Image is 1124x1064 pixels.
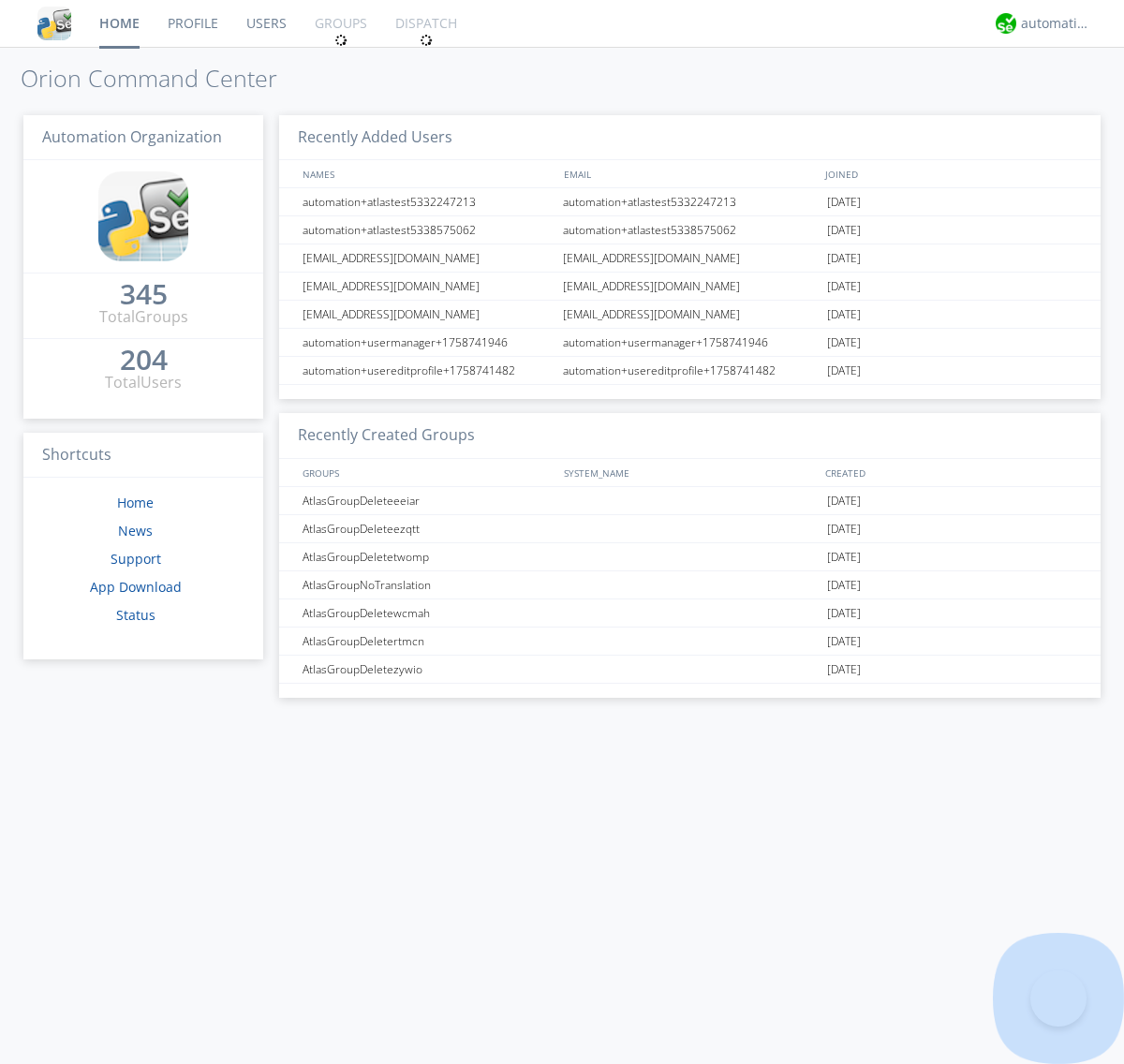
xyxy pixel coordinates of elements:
div: EMAIL [559,160,821,187]
div: 345 [120,285,168,303]
span: [DATE] [827,329,861,357]
div: [EMAIL_ADDRESS][DOMAIN_NAME] [298,273,557,300]
a: [EMAIL_ADDRESS][DOMAIN_NAME][EMAIL_ADDRESS][DOMAIN_NAME][DATE] [279,244,1101,273]
div: [EMAIL_ADDRESS][DOMAIN_NAME] [558,273,822,300]
a: [EMAIL_ADDRESS][DOMAIN_NAME][EMAIL_ADDRESS][DOMAIN_NAME][DATE] [279,301,1101,329]
div: automation+atlastest5332247213 [558,188,822,215]
div: automation+usermanager+1758741946 [558,329,822,356]
div: CREATED [821,459,1083,486]
div: AtlasGroupDeletetwomp [298,543,557,570]
span: [DATE] [827,244,861,273]
a: Home [117,494,154,511]
div: [EMAIL_ADDRESS][DOMAIN_NAME] [558,244,822,272]
div: automation+atlastest5338575062 [298,216,557,244]
img: spin.svg [334,34,348,47]
h3: Recently Added Users [279,115,1101,161]
a: News [118,522,153,539]
div: 204 [120,350,168,369]
a: 204 [120,350,168,372]
span: [DATE] [827,216,861,244]
div: Total Users [105,372,182,393]
span: [DATE] [827,543,861,571]
div: AtlasGroupDeletewcmah [298,599,557,627]
iframe: Toggle Customer Support [1030,970,1087,1027]
a: AtlasGroupDeletezywio[DATE] [279,656,1101,684]
span: [DATE] [827,301,861,329]
a: [EMAIL_ADDRESS][DOMAIN_NAME][EMAIL_ADDRESS][DOMAIN_NAME][DATE] [279,273,1101,301]
div: automation+usereditprofile+1758741482 [298,357,557,384]
div: [EMAIL_ADDRESS][DOMAIN_NAME] [298,244,557,272]
a: 345 [120,285,168,306]
a: automation+usermanager+1758741946automation+usermanager+1758741946[DATE] [279,329,1101,357]
a: Status [116,606,155,624]
a: automation+usereditprofile+1758741482automation+usereditprofile+1758741482[DATE] [279,357,1101,385]
div: SYSTEM_NAME [559,459,821,486]
div: automation+atlas [1021,14,1091,33]
a: AtlasGroupNoTranslation[DATE] [279,571,1101,599]
h3: Recently Created Groups [279,413,1101,459]
a: AtlasGroupDeleteeeiar[DATE] [279,487,1101,515]
div: [EMAIL_ADDRESS][DOMAIN_NAME] [558,301,822,328]
div: automation+usermanager+1758741946 [298,329,557,356]
a: automation+atlastest5332247213automation+atlastest5332247213[DATE] [279,188,1101,216]
div: AtlasGroupDeletezywio [298,656,557,683]
span: [DATE] [827,487,861,515]
img: cddb5a64eb264b2086981ab96f4c1ba7 [98,171,188,261]
a: Support [111,550,161,568]
span: [DATE] [827,628,861,656]
div: JOINED [821,160,1083,187]
span: [DATE] [827,357,861,385]
div: Total Groups [99,306,188,328]
h3: Shortcuts [23,433,263,479]
span: [DATE] [827,188,861,216]
img: cddb5a64eb264b2086981ab96f4c1ba7 [37,7,71,40]
a: AtlasGroupDeleteezqtt[DATE] [279,515,1101,543]
div: automation+usereditprofile+1758741482 [558,357,822,384]
div: AtlasGroupDeletertmcn [298,628,557,655]
div: AtlasGroupDeleteeeiar [298,487,557,514]
div: [EMAIL_ADDRESS][DOMAIN_NAME] [298,301,557,328]
span: [DATE] [827,656,861,684]
span: [DATE] [827,571,861,599]
div: AtlasGroupNoTranslation [298,571,557,598]
a: AtlasGroupDeletertmcn[DATE] [279,628,1101,656]
a: automation+atlastest5338575062automation+atlastest5338575062[DATE] [279,216,1101,244]
a: AtlasGroupDeletewcmah[DATE] [279,599,1101,628]
div: AtlasGroupDeleteezqtt [298,515,557,542]
span: [DATE] [827,599,861,628]
span: Automation Organization [42,126,222,147]
a: App Download [90,578,182,596]
div: GROUPS [298,459,555,486]
img: d2d01cd9b4174d08988066c6d424eccd [996,13,1016,34]
div: automation+atlastest5332247213 [298,188,557,215]
div: automation+atlastest5338575062 [558,216,822,244]
img: spin.svg [420,34,433,47]
span: [DATE] [827,273,861,301]
a: AtlasGroupDeletetwomp[DATE] [279,543,1101,571]
div: NAMES [298,160,555,187]
span: [DATE] [827,515,861,543]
